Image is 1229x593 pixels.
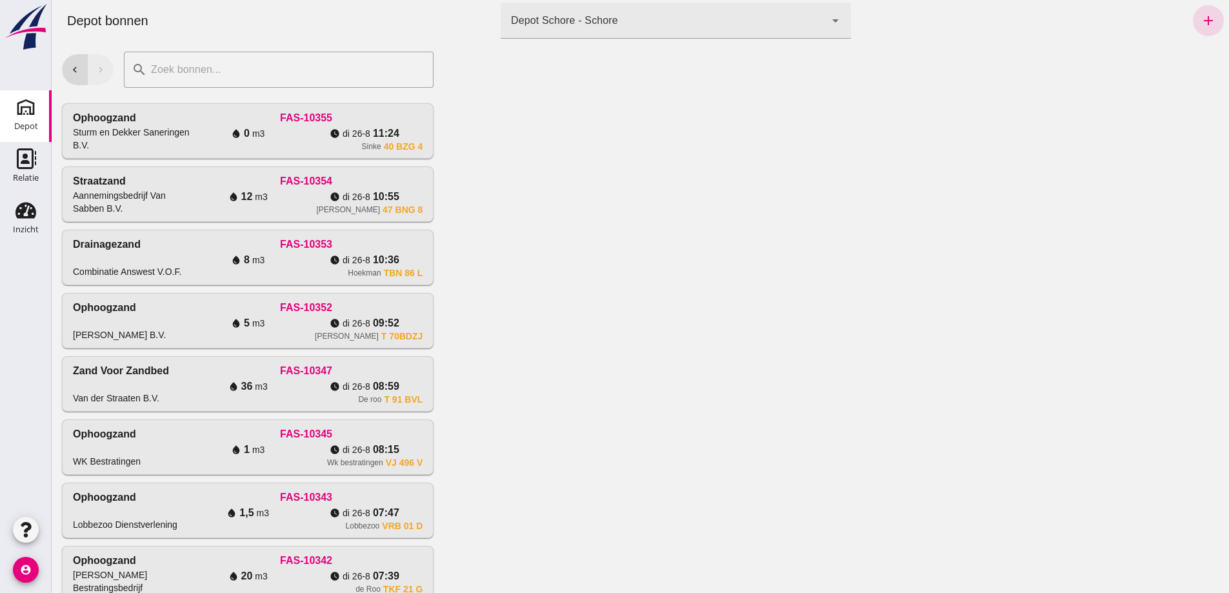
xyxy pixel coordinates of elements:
i: water_drop [177,381,187,392]
i: water_drop [179,128,190,139]
div: Ophoogzand [21,490,85,505]
div: Aannemingsbedrijf Van Sabben B.V. [21,189,138,215]
a: Ophoogzand[PERSON_NAME] B.V.FAS-103525m3di 26-809:52[PERSON_NAME]T 70bDZJ [10,293,382,348]
i: watch_later [278,318,288,328]
div: Ophoogzand [21,427,85,442]
div: Van der Straaten B.V. [21,392,108,405]
span: 11:24 [321,126,348,141]
div: Ophoogzand [21,553,85,568]
i: water_drop [179,318,190,328]
span: m3 [203,190,215,203]
i: watch_later [278,128,288,139]
span: m3 [201,317,213,330]
div: FAS-10354 [138,174,372,189]
a: StraatzandAannemingsbedrijf Van Sabben B.V.FAS-1035412m3di 26-810:55[PERSON_NAME]47 BNG 8 [10,166,382,222]
a: OphoogzandSturm en Dekker Saneringen B.V.FAS-103550m3di 26-811:24Sinke40 BZG 4 [10,103,382,159]
div: FAS-10343 [138,490,372,505]
span: di 26-8 [291,570,319,583]
div: Depot [14,122,38,130]
div: De roo [306,394,330,405]
span: di 26-8 [291,380,319,393]
i: watch_later [278,571,288,581]
div: VJ 496 V [334,457,372,468]
span: m3 [203,380,215,393]
div: TBN 86 L [332,268,372,278]
i: watch_later [278,445,288,455]
span: di 26-8 [291,254,319,266]
div: Ophoogzand [21,300,85,316]
a: OphoogzandWK BestratingenFAS-103451m3di 26-808:15Wk bestratingenVJ 496 V [10,419,382,475]
div: Relatie [13,174,39,182]
span: 20 [190,568,201,584]
div: Straatzand [21,174,74,189]
div: Wk bestratingen [275,457,332,468]
input: Zoek bonnen... [95,52,374,88]
div: 40 BZG 4 [332,141,372,152]
div: FAS-10342 [138,553,372,568]
div: T 70bDZJ [330,331,372,341]
div: [PERSON_NAME] B.V. [21,328,114,341]
span: 5 [192,316,198,331]
span: di 26-8 [291,317,319,330]
div: FAS-10347 [138,363,372,379]
span: 10:36 [321,252,348,268]
i: watch_later [278,508,288,518]
span: 09:52 [321,316,348,331]
span: di 26-8 [291,507,319,519]
a: DrainagezandCombinatie Answest V.O.F.FAS-103538m3di 26-810:36HoekmanTBN 86 L [10,230,382,285]
div: [PERSON_NAME] [265,205,328,215]
span: m3 [205,507,217,519]
i: water_drop [177,192,187,202]
span: 07:39 [321,568,348,584]
div: [PERSON_NAME] [263,331,327,341]
a: Zand voor zandbedVan der Straaten B.V.FAS-1034736m3di 26-808:59De rooT 91 BVL [10,356,382,412]
i: watch_later [278,255,288,265]
div: Sturm en Dekker Saneringen B.V. [21,126,138,152]
span: m3 [201,443,213,456]
span: di 26-8 [291,443,319,456]
i: arrow_drop_down [776,13,792,28]
div: Ophoogzand [21,110,85,126]
span: 8 [192,252,198,268]
a: OphoogzandLobbezoo DienstverleningFAS-103431,5m3di 26-807:47LobbezooVRB 01 D [10,483,382,538]
div: 47 BNG 8 [331,205,371,215]
div: Combinatie Answest V.O.F. [21,265,130,278]
div: FAS-10353 [138,237,372,252]
i: water_drop [179,445,190,455]
div: T 91 BVL [332,394,371,405]
div: WK Bestratingen [21,455,89,468]
div: Lobbezoo [294,521,328,531]
div: Zand voor zandbed [21,363,117,379]
i: water_drop [179,255,190,265]
div: VRB 01 D [330,521,371,531]
i: chevron_left [17,64,29,75]
i: water_drop [175,508,185,518]
div: FAS-10352 [138,300,372,316]
span: m3 [203,570,215,583]
span: 08:15 [321,442,348,457]
i: search [80,62,95,77]
span: di 26-8 [291,127,319,140]
span: 1 [192,442,198,457]
div: FAS-10345 [138,427,372,442]
i: watch_later [278,192,288,202]
i: add [1149,13,1164,28]
div: Hoekman [296,268,329,278]
i: water_drop [177,571,187,581]
span: 12 [190,189,201,205]
i: account_circle [13,557,39,583]
div: Drainagezand [21,237,89,252]
div: FAS-10355 [138,110,372,126]
span: m3 [201,127,213,140]
span: 07:47 [321,505,348,521]
div: Inzicht [13,225,39,234]
span: di 26-8 [291,190,319,203]
span: 36 [190,379,201,394]
img: logo-small.a267ee39.svg [3,3,49,51]
span: 10:55 [321,189,348,205]
div: Sinke [310,141,330,152]
span: 0 [192,126,198,141]
i: watch_later [278,381,288,392]
div: Depot Schore - Schore [459,13,566,28]
span: 08:59 [321,379,348,394]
